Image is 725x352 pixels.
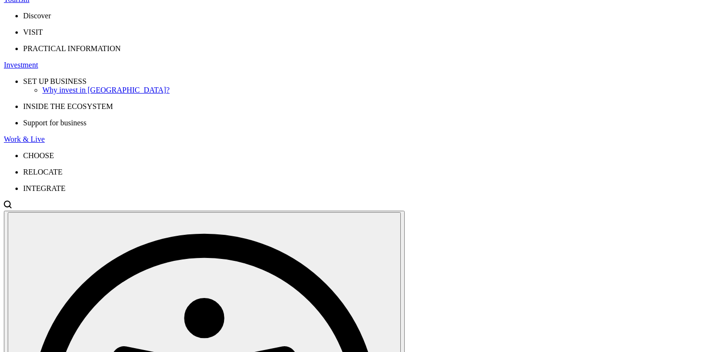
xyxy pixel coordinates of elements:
[23,77,87,85] span: SET UP BUSINESS
[23,151,54,160] span: CHOOSE
[42,86,721,95] a: Why invest in [GEOGRAPHIC_DATA]?
[4,135,721,144] a: Work & Live
[23,44,121,53] span: PRACTICAL INFORMATION
[23,12,51,20] span: Discover
[23,102,113,110] span: INSIDE THE ECOSYSTEM
[23,184,66,192] span: INTEGRATE
[23,28,43,36] span: VISIT
[4,202,12,210] a: Open search modal
[4,61,721,69] a: Investment
[23,119,87,127] span: Support for business
[23,168,63,176] span: RELOCATE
